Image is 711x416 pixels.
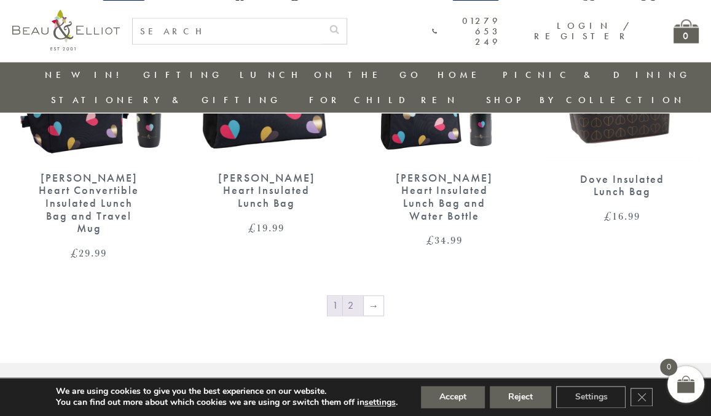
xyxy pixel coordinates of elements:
[364,397,396,408] button: settings
[390,171,500,222] div: [PERSON_NAME] Heart Insulated Lunch Bag and Water Bottle
[51,93,281,106] a: Stationery & Gifting
[674,19,699,43] a: 0
[556,386,626,408] button: Settings
[503,68,691,80] a: Picnic & Dining
[604,208,612,223] span: £
[71,245,79,260] span: £
[309,93,458,106] a: For Children
[426,232,434,247] span: £
[71,245,107,260] bdi: 29.99
[45,68,127,80] a: New in!
[426,232,463,247] bdi: 34.99
[12,9,120,50] img: logo
[12,295,699,319] nav: Product Pagination
[534,19,630,42] a: Login / Register
[660,358,677,376] span: 0
[133,18,322,44] input: SEARCH
[239,68,421,80] a: Lunch On The Go
[56,386,398,397] p: We are using cookies to give you the best experience on our website.
[248,220,285,234] bdi: 19.99
[486,93,685,106] a: Shop by collection
[567,172,677,198] div: Dove Insulated Lunch Bag
[328,296,342,315] span: Page 1
[56,397,398,408] p: You can find out more about which cookies we are using or switch them off in .
[34,171,144,234] div: [PERSON_NAME] Heart Convertible Insulated Lunch Bag and Travel Mug
[421,386,485,408] button: Accept
[432,15,501,47] a: 01279 653 249
[490,386,551,408] button: Reject
[364,296,383,315] a: →
[143,68,223,80] a: Gifting
[248,220,256,234] span: £
[211,171,321,209] div: [PERSON_NAME] Heart Insulated Lunch Bag
[604,208,640,223] bdi: 16.99
[630,388,653,406] button: Close GDPR Cookie Banner
[438,68,487,80] a: Home
[343,296,363,315] a: Page 2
